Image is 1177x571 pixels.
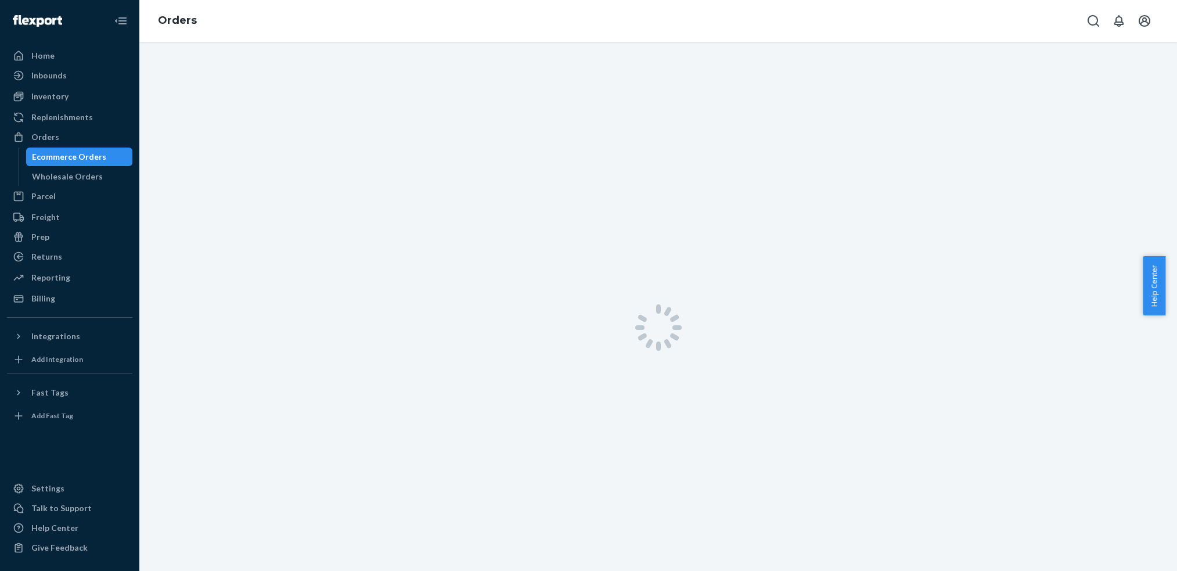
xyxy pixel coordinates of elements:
[7,289,132,308] a: Billing
[7,187,132,206] a: Parcel
[109,9,132,33] button: Close Navigation
[7,87,132,106] a: Inventory
[31,50,55,62] div: Home
[7,228,132,246] a: Prep
[32,171,103,182] div: Wholesale Orders
[7,247,132,266] a: Returns
[7,108,132,127] a: Replenishments
[7,479,132,498] a: Settings
[1107,9,1131,33] button: Open notifications
[31,231,49,243] div: Prep
[7,350,132,369] a: Add Integration
[7,46,132,65] a: Home
[31,542,88,554] div: Give Feedback
[7,499,132,518] a: Talk to Support
[7,268,132,287] a: Reporting
[31,293,55,304] div: Billing
[7,407,132,425] a: Add Fast Tag
[31,354,83,364] div: Add Integration
[7,208,132,227] a: Freight
[7,519,132,537] a: Help Center
[26,148,133,166] a: Ecommerce Orders
[31,191,56,202] div: Parcel
[1082,9,1105,33] button: Open Search Box
[31,331,80,342] div: Integrations
[1133,9,1156,33] button: Open account menu
[7,128,132,146] a: Orders
[31,70,67,81] div: Inbounds
[31,387,69,398] div: Fast Tags
[7,538,132,557] button: Give Feedback
[13,15,62,27] img: Flexport logo
[7,327,132,346] button: Integrations
[26,167,133,186] a: Wholesale Orders
[31,483,64,494] div: Settings
[31,112,93,123] div: Replenishments
[31,522,78,534] div: Help Center
[7,66,132,85] a: Inbounds
[158,14,197,27] a: Orders
[31,272,70,283] div: Reporting
[31,411,73,421] div: Add Fast Tag
[32,151,106,163] div: Ecommerce Orders
[31,131,59,143] div: Orders
[31,91,69,102] div: Inventory
[31,211,60,223] div: Freight
[7,383,132,402] button: Fast Tags
[1143,256,1165,315] button: Help Center
[31,251,62,263] div: Returns
[31,502,92,514] div: Talk to Support
[149,4,206,38] ol: breadcrumbs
